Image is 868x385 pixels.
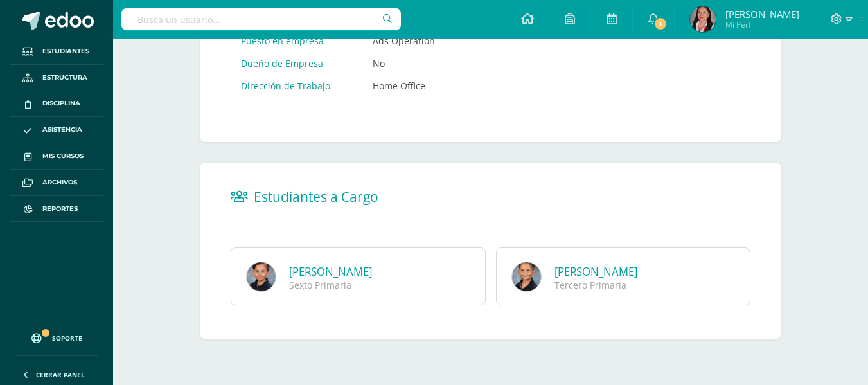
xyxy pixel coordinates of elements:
a: [PERSON_NAME] [554,264,637,279]
span: Asistencia [42,125,82,135]
a: Estructura [10,65,103,91]
input: Busca un usuario... [121,8,401,30]
td: No [362,52,504,75]
span: Soporte [52,334,82,343]
a: Estudiantes [10,39,103,65]
a: Soporte [15,321,98,352]
span: Estructura [42,73,87,83]
div: Sexto Primaria [289,279,463,291]
img: 316256233fc5d05bd520c6ab6e96bb4a.png [690,6,716,32]
td: Dueño de Empresa [231,52,362,75]
a: Reportes [10,196,103,222]
span: Mis cursos [42,151,84,161]
span: Reportes [42,204,78,214]
span: [PERSON_NAME] [725,8,799,21]
span: Estudiantes [42,46,89,57]
div: Tercero Primaria [554,279,728,291]
span: Mi Perfil [725,19,799,30]
span: 1 [653,17,668,31]
a: [PERSON_NAME] [289,264,372,279]
td: Puesto en empresa [231,30,362,52]
a: Mis cursos [10,143,103,170]
td: Ads Operation [362,30,504,52]
span: Disciplina [42,98,80,109]
img: Mat%C3%ADas_Mendizabal_Castellanos.jpg [246,262,276,292]
span: Estudiantes a Cargo [254,188,378,206]
a: Asistencia [10,117,103,143]
a: Archivos [10,170,103,196]
td: Home Office [362,75,504,97]
span: Cerrar panel [36,370,85,379]
a: Disciplina [10,91,103,118]
span: Archivos [42,177,77,188]
img: Luca_Mendizabal_Castellanos.jpg [511,262,542,292]
td: Dirección de Trabajo [231,75,362,97]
